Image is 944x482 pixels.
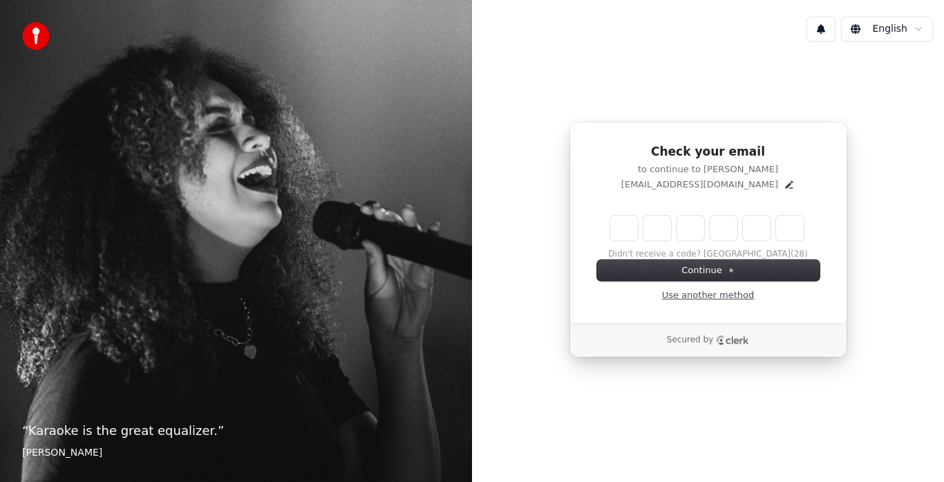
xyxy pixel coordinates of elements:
button: Edit [784,179,795,190]
img: youka [22,22,50,50]
span: Continue [681,264,734,277]
input: Enter verification code. Digit 1 [610,216,638,241]
div: Verification code input [607,213,806,243]
a: Clerk logo [716,335,749,345]
p: to continue to [PERSON_NAME] [597,163,820,176]
input: Digit 6 [776,216,804,241]
input: Digit 2 [643,216,671,241]
h1: Check your email [597,144,820,160]
a: Use another method [662,289,755,302]
p: [EMAIL_ADDRESS][DOMAIN_NAME] [621,178,778,191]
footer: [PERSON_NAME] [22,446,450,460]
input: Digit 5 [743,216,771,241]
button: Continue [597,260,820,281]
input: Digit 3 [677,216,704,241]
input: Digit 4 [710,216,737,241]
p: “ Karaoke is the great equalizer. ” [22,421,450,441]
p: Secured by [667,335,713,346]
